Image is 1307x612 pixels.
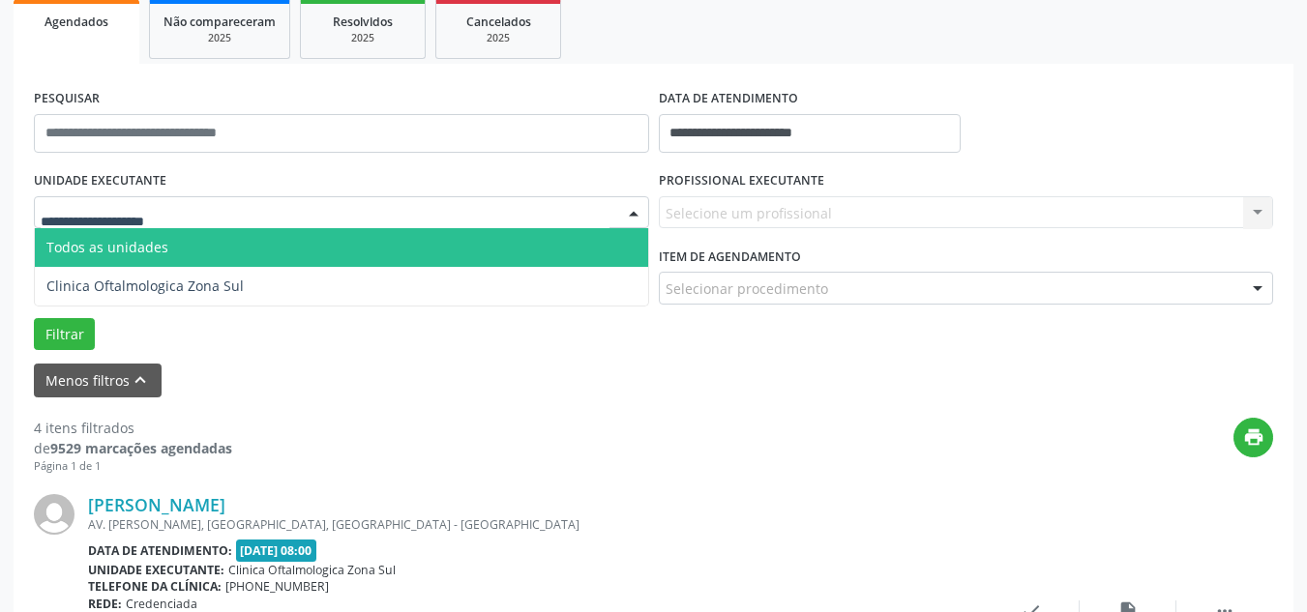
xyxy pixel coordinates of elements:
span: Resolvidos [333,14,393,30]
i: keyboard_arrow_up [130,369,151,391]
span: Agendados [45,14,108,30]
b: Data de atendimento: [88,542,232,559]
b: Rede: [88,596,122,612]
label: PESQUISAR [34,84,100,114]
b: Unidade executante: [88,562,224,578]
b: Telefone da clínica: [88,578,222,595]
i: print [1243,426,1264,448]
label: Item de agendamento [659,242,801,272]
label: DATA DE ATENDIMENTO [659,84,798,114]
a: [PERSON_NAME] [88,494,225,515]
button: Filtrar [34,318,95,351]
div: 2025 [163,31,276,45]
span: Clinica Oftalmologica Zona Sul [46,277,244,295]
div: de [34,438,232,458]
span: Selecionar procedimento [666,278,828,299]
label: UNIDADE EXECUTANTE [34,166,166,196]
span: Cancelados [466,14,531,30]
img: img [34,494,74,535]
span: Todos as unidades [46,238,168,256]
button: Menos filtroskeyboard_arrow_up [34,364,162,397]
div: 4 itens filtrados [34,418,232,438]
div: 2025 [314,31,411,45]
div: AV. [PERSON_NAME], [GEOGRAPHIC_DATA], [GEOGRAPHIC_DATA] - [GEOGRAPHIC_DATA] [88,516,983,533]
span: Não compareceram [163,14,276,30]
div: Página 1 de 1 [34,458,232,475]
strong: 9529 marcações agendadas [50,439,232,457]
span: [PHONE_NUMBER] [225,578,329,595]
div: 2025 [450,31,547,45]
span: Credenciada [126,596,197,612]
span: Clinica Oftalmologica Zona Sul [228,562,396,578]
span: [DATE] 08:00 [236,539,317,562]
button: print [1233,418,1273,457]
label: PROFISSIONAL EXECUTANTE [659,166,824,196]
